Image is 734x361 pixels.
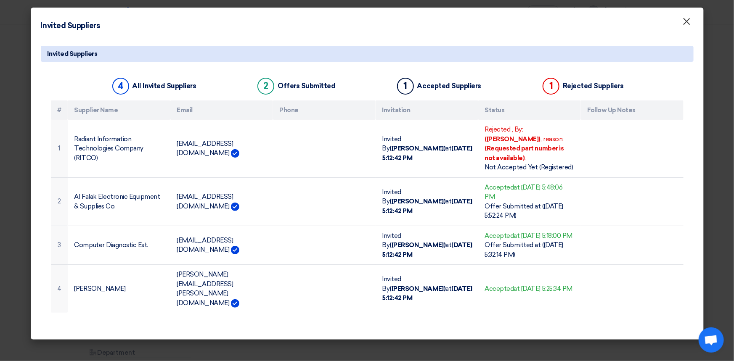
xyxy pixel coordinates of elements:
[382,145,472,162] b: [DATE] 5:12:42 PM
[382,275,472,302] span: Invited By at
[699,327,724,353] a: Open chat
[170,120,273,177] td: [EMAIL_ADDRESS][DOMAIN_NAME]
[382,198,472,215] b: [DATE] 5:12:42 PM
[514,285,572,292] span: at [DATE] 5:25:34 PM
[390,145,446,152] b: ([PERSON_NAME])
[485,240,574,259] div: Offer Submitted at ([DATE] 5:32:14 PM)
[581,100,684,120] th: Follow Up Notes
[41,20,100,32] h4: Invited Suppliers
[390,285,446,292] b: ([PERSON_NAME])
[231,246,239,254] img: Verified Account
[382,188,472,215] span: Invited By at
[51,100,68,120] th: #
[231,149,239,158] img: Verified Account
[273,100,376,120] th: Phone
[382,135,472,162] span: Invited By at
[485,202,574,221] div: Offer Submitted at ([DATE] 5:52:24 PM)
[683,15,691,32] span: ×
[417,82,481,90] div: Accepted Suppliers
[51,226,68,265] td: 3
[51,265,68,313] td: 4
[170,265,273,313] td: [PERSON_NAME][EMAIL_ADDRESS][PERSON_NAME][DOMAIN_NAME]
[485,184,563,201] span: at [DATE] 5:48:06 PM
[382,232,472,258] span: Invited By at
[257,78,274,95] div: 2
[485,135,541,143] b: ([PERSON_NAME])
[485,126,511,133] span: Rejected
[112,78,129,95] div: 4
[478,100,581,120] th: Status
[485,231,574,241] div: Accepted
[48,49,98,58] span: Invited Suppliers
[51,177,68,226] td: 2
[485,284,574,294] div: Accepted
[390,241,446,249] b: ([PERSON_NAME])
[390,198,446,205] b: ([PERSON_NAME])
[278,82,335,90] div: Offers Submitted
[68,265,170,313] td: [PERSON_NAME]
[170,100,273,120] th: Email
[132,82,196,90] div: All Invited Suppliers
[68,120,170,177] td: Radiant Information Technologies Company (RITCO)
[68,226,170,265] td: Computer Diagnostic Est.
[485,145,564,162] b: (Requested part number is not available)
[51,120,68,177] td: 1
[68,100,170,120] th: Supplier Name
[382,241,472,258] b: [DATE] 5:12:42 PM
[376,100,478,120] th: Invitation
[170,226,273,265] td: [EMAIL_ADDRESS][DOMAIN_NAME]
[382,285,472,302] b: [DATE] 5:12:42 PM
[543,78,559,95] div: 1
[514,232,572,240] span: at [DATE] 5:18:00 PM
[485,183,574,202] div: Accepted
[231,203,239,211] img: Verified Account
[231,299,239,308] img: Verified Account
[563,82,623,90] div: Rejected Suppliers
[68,177,170,226] td: Al Falak Electronic Equipment & Supplies Co.
[485,126,564,162] span: , By: , reason: .
[170,177,273,226] td: [EMAIL_ADDRESS][DOMAIN_NAME]
[397,78,414,95] div: 1
[676,13,698,30] button: Close
[485,163,574,172] div: Not Accepted Yet (Registered)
